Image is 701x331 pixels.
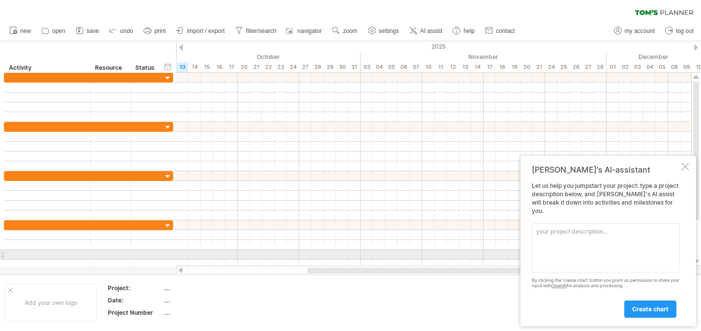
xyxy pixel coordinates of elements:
[108,296,162,304] div: Date:
[450,25,478,37] a: help
[532,182,679,317] div: Let us help you jumpstart your project: type a project description below, and [PERSON_NAME]'s AI ...
[176,62,188,72] div: Monday, 13 October 2025
[463,28,475,34] span: help
[663,25,697,37] a: log out
[373,62,385,72] div: Tuesday, 4 November 2025
[298,28,322,34] span: navigator
[262,62,274,72] div: Wednesday, 22 October 2025
[250,62,262,72] div: Tuesday, 21 October 2025
[78,52,361,62] div: October 2025
[343,28,357,34] span: zoom
[447,62,459,72] div: Wednesday, 12 November 2025
[668,62,680,72] div: Monday, 8 December 2025
[459,62,471,72] div: Thursday, 13 November 2025
[471,62,484,72] div: Friday, 14 November 2025
[619,62,631,72] div: Tuesday, 2 December 2025
[274,62,287,72] div: Thursday, 23 October 2025
[52,28,65,34] span: open
[624,301,676,318] a: create chart
[570,62,582,72] div: Wednesday, 26 November 2025
[607,62,619,72] div: Monday, 1 December 2025
[284,25,325,37] a: navigator
[420,28,442,34] span: AI assist
[141,25,169,37] a: print
[508,62,520,72] div: Wednesday, 19 November 2025
[120,28,133,34] span: undo
[174,25,228,37] a: import / export
[108,284,162,292] div: Project:
[39,25,68,37] a: open
[311,62,324,72] div: Tuesday, 28 October 2025
[557,62,570,72] div: Tuesday, 25 November 2025
[422,62,434,72] div: Monday, 10 November 2025
[73,25,102,37] a: save
[135,63,157,73] div: Status
[154,28,166,34] span: print
[545,62,557,72] div: Monday, 24 November 2025
[164,284,246,292] div: ....
[187,28,225,34] span: import / export
[87,28,99,34] span: save
[95,63,125,73] div: Resource
[551,283,567,288] a: OpenAI
[631,62,643,72] div: Wednesday, 3 December 2025
[107,25,136,37] a: undo
[188,62,201,72] div: Tuesday, 14 October 2025
[238,62,250,72] div: Monday, 20 October 2025
[361,52,607,62] div: November 2025
[246,28,276,34] span: filter/search
[164,308,246,317] div: ....
[299,62,311,72] div: Monday, 27 October 2025
[532,165,679,175] div: [PERSON_NAME]'s AI-assistant
[410,62,422,72] div: Friday, 7 November 2025
[225,62,238,72] div: Friday, 17 October 2025
[632,305,669,313] span: create chart
[20,28,31,34] span: new
[582,62,594,72] div: Thursday, 27 November 2025
[676,28,694,34] span: log out
[233,25,279,37] a: filter/search
[385,62,397,72] div: Wednesday, 5 November 2025
[379,28,399,34] span: settings
[213,62,225,72] div: Thursday, 16 October 2025
[361,62,373,72] div: Monday, 3 November 2025
[625,28,655,34] span: my account
[680,62,693,72] div: Tuesday, 9 December 2025
[330,25,360,37] a: zoom
[483,25,518,37] a: contact
[397,62,410,72] div: Thursday, 6 November 2025
[324,62,336,72] div: Wednesday, 29 October 2025
[287,62,299,72] div: Friday, 24 October 2025
[533,62,545,72] div: Friday, 21 November 2025
[108,308,162,317] div: Project Number
[484,62,496,72] div: Monday, 17 November 2025
[7,25,34,37] a: new
[201,62,213,72] div: Wednesday, 15 October 2025
[611,25,658,37] a: my account
[9,63,85,73] div: Activity
[656,62,668,72] div: Friday, 5 December 2025
[496,28,515,34] span: contact
[520,62,533,72] div: Thursday, 20 November 2025
[407,25,445,37] a: AI assist
[348,62,361,72] div: Friday, 31 October 2025
[532,278,679,289] div: By clicking the 'create chart' button you grant us permission to share your input with for analys...
[643,62,656,72] div: Thursday, 4 December 2025
[366,25,402,37] a: settings
[5,284,97,321] div: Add your own logo
[434,62,447,72] div: Tuesday, 11 November 2025
[594,62,607,72] div: Friday, 28 November 2025
[336,62,348,72] div: Thursday, 30 October 2025
[164,296,246,304] div: ....
[496,62,508,72] div: Tuesday, 18 November 2025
